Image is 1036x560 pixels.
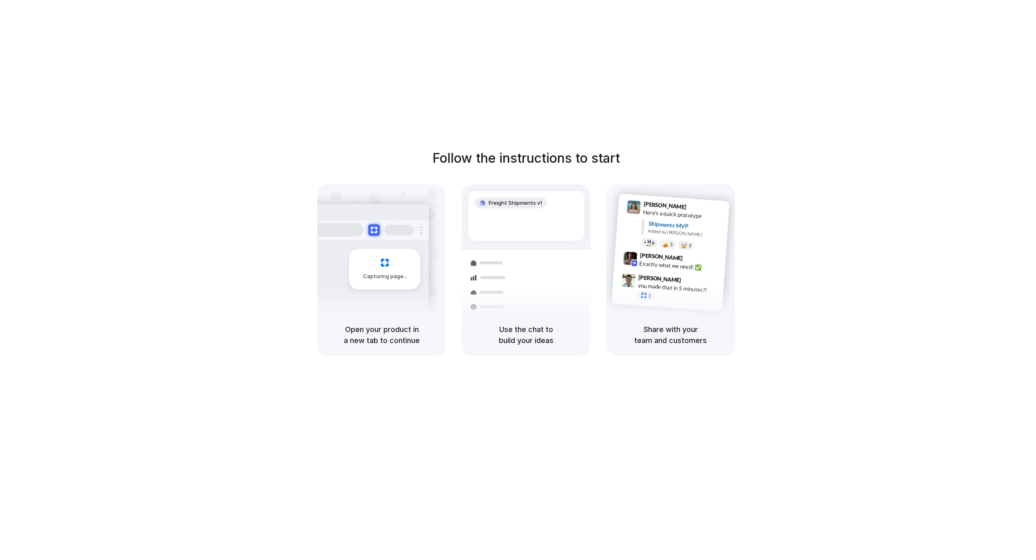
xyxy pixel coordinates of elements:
span: [PERSON_NAME] [640,251,683,263]
div: Exactly what we need! ✅ [639,259,721,273]
h1: Follow the instructions to start [432,148,620,168]
h5: Share with your team and customers [616,324,725,346]
h5: Use the chat to build your ideas [472,324,581,346]
span: 1 [648,294,651,298]
span: 8 [652,241,655,245]
span: 9:47 AM [684,277,700,286]
span: Freight Shipments v1 [489,199,542,207]
span: [PERSON_NAME] [643,199,686,211]
span: 5 [670,242,673,247]
span: 9:42 AM [685,255,702,264]
div: Shipments MVP [648,219,724,233]
span: Capturing page [363,272,408,281]
span: [PERSON_NAME] [638,272,682,284]
h5: Open your product in a new tab to continue [327,324,436,346]
span: 3 [688,243,691,248]
div: you made that in 5 minutes?! [638,281,719,295]
div: Added by [PERSON_NAME] [648,228,723,239]
span: 9:41 AM [689,203,706,213]
div: Here's a quick prototype [643,208,724,222]
div: 🤯 [681,242,688,248]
